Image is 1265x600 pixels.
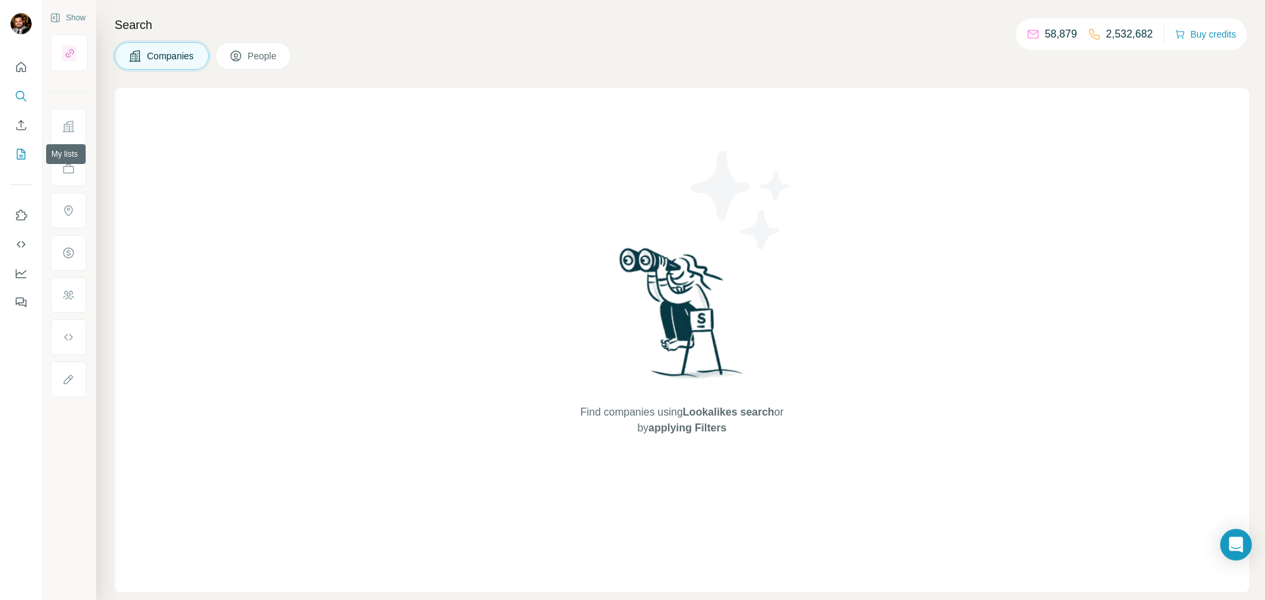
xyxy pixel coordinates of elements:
[613,244,750,391] img: Surfe Illustration - Woman searching with binoculars
[11,113,32,137] button: Enrich CSV
[1106,26,1153,42] p: 2,532,682
[11,204,32,227] button: Use Surfe on LinkedIn
[11,13,32,34] img: Avatar
[248,49,278,63] span: People
[11,55,32,79] button: Quick start
[11,232,32,256] button: Use Surfe API
[1045,26,1077,42] p: 58,879
[11,142,32,166] button: My lists
[1220,529,1252,560] div: Open Intercom Messenger
[11,261,32,285] button: Dashboard
[11,84,32,108] button: Search
[11,290,32,314] button: Feedback
[576,404,787,436] span: Find companies using or by
[1175,25,1236,43] button: Buy credits
[115,16,1249,34] h4: Search
[683,406,774,418] span: Lookalikes search
[682,141,801,259] img: Surfe Illustration - Stars
[147,49,195,63] span: Companies
[648,422,726,433] span: applying Filters
[41,8,95,28] button: Show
